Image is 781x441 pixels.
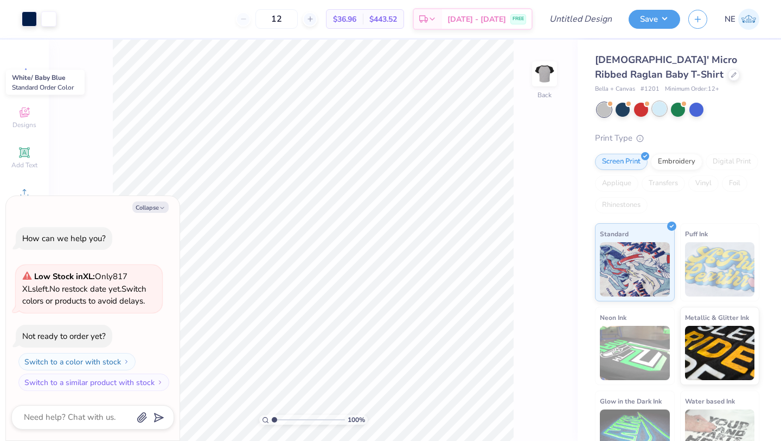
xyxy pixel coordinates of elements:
[157,379,163,386] img: Switch to a similar product with stock
[595,85,635,94] span: Bella + Canvas
[651,154,702,170] div: Embroidery
[685,228,708,240] span: Puff Ink
[600,312,626,323] span: Neon Ink
[600,228,629,240] span: Standard
[685,395,735,407] span: Water based Ink
[706,154,758,170] div: Digital Print
[22,233,106,244] div: How can we help you?
[629,10,680,29] button: Save
[18,353,136,370] button: Switch to a color with stock
[725,9,759,30] a: NE
[12,121,36,129] span: Designs
[642,175,685,192] div: Transfers
[537,90,552,100] div: Back
[600,395,662,407] span: Glow in the Dark Ink
[600,242,670,297] img: Standard
[255,9,298,29] input: – –
[333,14,356,25] span: $36.96
[722,175,747,192] div: Foil
[685,242,755,297] img: Puff Ink
[541,8,620,30] input: Untitled Design
[738,9,759,30] img: Natalia Ebeid
[22,271,146,306] span: Only 817 XLs left. Switch colors or products to avoid delays.
[595,132,759,144] div: Print Type
[595,154,648,170] div: Screen Print
[369,14,397,25] span: $443.52
[641,85,660,94] span: # 1201
[534,63,555,85] img: Back
[595,53,737,81] span: [DEMOGRAPHIC_DATA]' Micro Ribbed Raglan Baby T-Shirt
[18,374,169,391] button: Switch to a similar product with stock
[665,85,719,94] span: Minimum Order: 12 +
[11,161,37,169] span: Add Text
[688,175,719,192] div: Vinyl
[600,326,670,380] img: Neon Ink
[22,331,106,342] div: Not ready to order yet?
[348,415,365,425] span: 100 %
[447,14,506,25] span: [DATE] - [DATE]
[123,358,130,365] img: Switch to a color with stock
[595,175,638,192] div: Applique
[34,271,95,282] strong: Low Stock in XL :
[49,283,121,294] span: No restock date yet.
[12,83,74,92] span: Standard Order Color
[725,13,735,26] span: NE
[595,197,648,213] div: Rhinestones
[685,312,749,323] span: Metallic & Glitter Ink
[685,326,755,380] img: Metallic & Glitter Ink
[132,201,169,213] button: Collapse
[513,15,524,23] span: FREE
[6,70,85,95] div: White/ Baby Blue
